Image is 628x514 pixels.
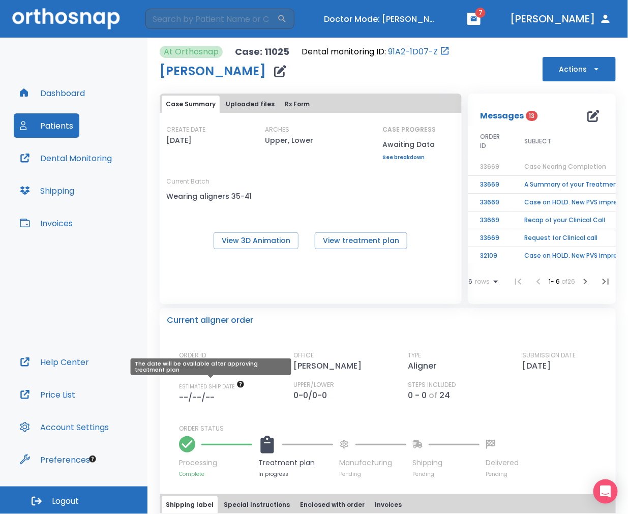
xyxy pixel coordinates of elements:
button: Help Center [14,350,95,374]
p: OFFICE [293,351,314,360]
p: Pending [412,470,480,478]
p: --/--/-- [179,391,219,404]
p: 0-0/0-0 [293,389,331,402]
button: Doctor Mode: [PERSON_NAME] [320,11,442,27]
p: Current Batch [166,177,258,186]
p: Delivered [486,458,519,468]
button: Shipping label [162,496,218,513]
span: 1 - 6 [549,277,561,286]
p: 24 [439,389,450,402]
p: Awaiting Data [383,138,436,150]
button: Enclosed with order [296,496,369,513]
p: SUBMISSION DATE [522,351,576,360]
button: Dashboard [14,81,91,105]
p: Dental monitoring ID: [302,46,386,58]
button: Preferences [14,447,96,472]
div: Open patient in dental monitoring portal [302,46,450,58]
div: Tooltip anchor [88,455,97,464]
p: Case: 11025 [235,46,289,58]
p: CASE PROGRESS [383,125,436,134]
p: ORDER STATUS [179,424,609,433]
span: 13 [526,111,537,121]
span: ORDER ID [480,132,500,150]
p: In progress [258,470,333,478]
a: 91A2-1D07-Z [388,46,438,58]
p: [PERSON_NAME] [293,360,366,372]
button: Actions [543,57,616,81]
div: tabs [162,96,460,113]
button: Patients [14,113,79,138]
div: tabs [162,496,614,513]
p: Messages [480,110,524,122]
span: of 26 [561,277,575,286]
p: UPPER/LOWER [293,380,334,389]
p: CREATE DATE [166,125,205,134]
p: ORDER ID [179,351,206,360]
img: Orthosnap [12,8,120,29]
p: Shipping [412,458,480,468]
button: Special Instructions [220,496,294,513]
button: View treatment plan [315,232,407,249]
button: Invoices [14,211,79,235]
p: ARCHES [265,125,289,134]
button: Invoices [371,496,406,513]
p: Complete [179,470,252,478]
td: 33669 [468,229,512,247]
span: Logout [52,496,79,507]
p: At Orthosnap [164,46,219,58]
h1: [PERSON_NAME] [160,65,266,77]
p: Processing [179,458,252,468]
p: Wearing aligners 35-41 [166,190,258,202]
button: Shipping [14,178,80,203]
p: Pending [486,470,519,478]
span: The date will be available after approving treatment plan [179,383,245,390]
button: Case Summary [162,96,220,113]
p: Pending [339,470,406,478]
p: Upper, Lower [265,134,313,146]
a: See breakdown [383,155,436,161]
span: 33669 [480,162,499,171]
input: Search by Patient Name or Case # [145,9,277,29]
td: 33669 [468,211,512,229]
span: 7 [475,8,486,18]
button: Rx Form [281,96,314,113]
p: [DATE] [522,360,555,372]
div: The date will be available after approving treatment plan [131,358,291,375]
button: Price List [14,382,81,407]
td: 32109 [468,247,512,265]
p: Current aligner order [167,314,253,326]
div: Open Intercom Messenger [593,479,618,504]
p: 0 - 0 [408,389,427,402]
td: 33669 [468,176,512,194]
button: [PERSON_NAME] [506,10,616,28]
p: Aligner [408,360,440,372]
button: Account Settings [14,415,115,439]
p: [DATE] [166,134,192,146]
span: rows [472,278,490,285]
p: STEPS INCLUDED [408,380,456,389]
p: Manufacturing [339,458,406,468]
p: Treatment plan [258,458,333,468]
span: SUBJECT [524,137,551,146]
button: Dental Monitoring [14,146,118,170]
span: Case Nearing Completion [524,162,606,171]
p: of [429,389,437,402]
span: 6 [468,278,472,285]
p: TYPE [408,351,421,360]
button: View 3D Animation [214,232,298,249]
button: Uploaded files [222,96,279,113]
td: 33669 [468,194,512,211]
